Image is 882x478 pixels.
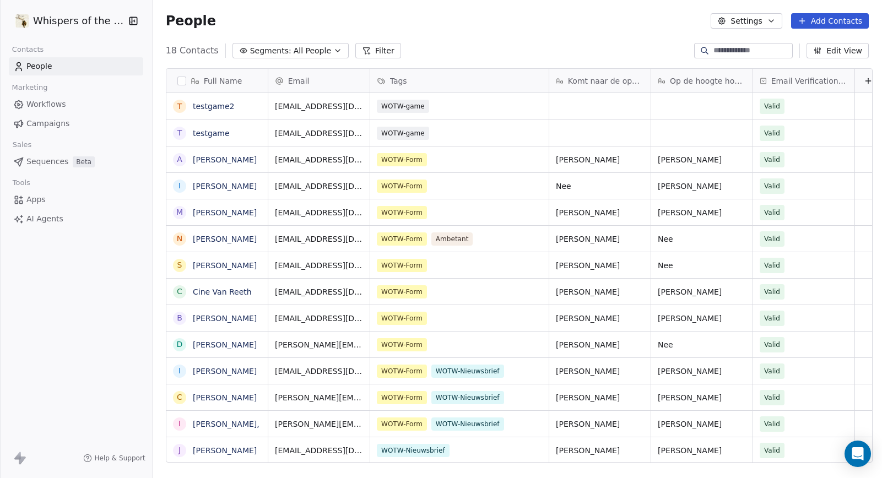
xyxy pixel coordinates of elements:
span: WOTW-Form [377,232,427,246]
span: WOTW-game [377,127,429,140]
span: Help & Support [94,454,145,463]
div: Open Intercom Messenger [845,441,871,467]
a: Workflows [9,95,143,113]
span: Valid [764,419,780,430]
div: D [176,339,182,350]
span: Sequences [26,156,68,167]
span: Contacts [7,41,48,58]
a: Campaigns [9,115,143,133]
span: WOTW-Nieuwsbrief [377,444,450,457]
a: [PERSON_NAME] [193,446,257,455]
span: WOTW-Nieuwsbrief [431,391,504,404]
span: Full Name [204,75,242,86]
span: Valid [764,154,780,165]
span: [EMAIL_ADDRESS][DOMAIN_NAME] [275,154,363,165]
span: Ambetant [431,232,473,246]
a: SequencesBeta [9,153,143,171]
div: J [178,444,181,456]
button: Settings [711,13,782,29]
a: [PERSON_NAME], [193,420,259,428]
span: [PERSON_NAME] [658,392,746,403]
span: Nee [658,339,746,350]
a: Help & Support [83,454,145,463]
span: [PERSON_NAME] [658,154,746,165]
span: [PERSON_NAME] [556,313,644,324]
div: I [178,180,181,192]
div: Komt naar de opening [549,69,651,93]
span: Valid [764,339,780,350]
span: Valid [764,286,780,297]
span: Tags [390,75,407,86]
span: All People [294,45,331,57]
div: t [177,101,182,112]
a: [PERSON_NAME] [193,235,257,243]
span: [PERSON_NAME] [658,445,746,456]
div: grid [268,93,881,463]
span: 18 Contacts [166,44,219,57]
a: Cine Van Reeth [193,287,252,296]
span: [PERSON_NAME] [658,366,746,377]
span: Komt naar de opening [568,75,644,86]
span: Apps [26,194,46,205]
div: I [178,365,181,377]
span: WOTW-Form [377,285,427,298]
span: Valid [764,128,780,139]
div: Email [268,69,370,93]
div: B [177,312,182,324]
div: A [177,154,182,165]
a: [PERSON_NAME] [193,182,257,191]
div: grid [166,93,268,463]
span: [PERSON_NAME][EMAIL_ADDRESS][DOMAIN_NAME] [275,419,363,430]
span: [PERSON_NAME][EMAIL_ADDRESS][DOMAIN_NAME] [275,392,363,403]
span: WOTW-Form [377,417,427,431]
span: WOTW-Form [377,312,427,325]
span: Sales [8,137,36,153]
div: N [176,233,182,245]
span: WOTW-game [377,100,429,113]
a: People [9,57,143,75]
div: Tags [370,69,549,93]
div: C [177,392,182,403]
a: [PERSON_NAME] [193,208,257,217]
span: People [26,61,52,72]
span: Nee [658,233,746,245]
div: C [177,286,182,297]
span: [EMAIL_ADDRESS][DOMAIN_NAME] [275,101,363,112]
span: Valid [764,207,780,218]
span: Whispers of the Wood [33,14,125,28]
a: [PERSON_NAME] [193,367,257,376]
button: Edit View [807,43,869,58]
span: Email [288,75,310,86]
span: [PERSON_NAME] [556,339,644,350]
span: AI Agents [26,213,63,225]
img: WOTW-logo.jpg [15,14,29,28]
a: [PERSON_NAME] [193,261,257,270]
div: Op de hoogte houden [651,69,753,93]
span: [PERSON_NAME] [658,207,746,218]
div: M [176,207,183,218]
span: Valid [764,233,780,245]
span: Valid [764,181,780,192]
span: [PERSON_NAME] [556,233,644,245]
a: [PERSON_NAME] [193,393,257,402]
span: Beta [73,156,95,167]
a: [PERSON_NAME] [193,340,257,349]
a: Apps [9,191,143,209]
span: [EMAIL_ADDRESS][DOMAIN_NAME] [275,260,363,271]
span: [PERSON_NAME][EMAIL_ADDRESS][PERSON_NAME][DOMAIN_NAME] [275,339,363,350]
span: [EMAIL_ADDRESS][DOMAIN_NAME] [275,366,363,377]
span: [PERSON_NAME] [556,366,644,377]
span: WOTW-Form [377,180,427,193]
span: WOTW-Form [377,259,427,272]
span: Marketing [7,79,52,96]
span: [EMAIL_ADDRESS][DOMAIN_NAME] [275,207,363,218]
span: [PERSON_NAME] [556,392,644,403]
span: [PERSON_NAME] [658,286,746,297]
span: People [166,13,216,29]
span: [EMAIL_ADDRESS][DOMAIN_NAME] [275,445,363,456]
span: WOTW-Nieuwsbrief [431,365,504,378]
span: [PERSON_NAME] [556,154,644,165]
span: WOTW-Form [377,338,427,351]
span: Valid [764,313,780,324]
span: WOTW-Form [377,153,427,166]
